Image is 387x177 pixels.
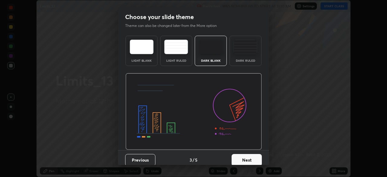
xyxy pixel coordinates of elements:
h4: 5 [195,157,197,163]
h2: Choose your slide theme [125,13,194,21]
div: Light Blank [129,59,154,62]
h4: 3 [190,157,192,163]
img: lightRuledTheme.5fabf969.svg [164,40,188,54]
div: Light Ruled [164,59,188,62]
div: Dark Ruled [233,59,258,62]
button: Previous [125,154,155,166]
img: lightTheme.e5ed3b09.svg [130,40,154,54]
img: darkTheme.f0cc69e5.svg [199,40,223,54]
h4: / [193,157,194,163]
p: Theme can also be changed later from the More option [125,23,223,28]
img: darkThemeBanner.d06ce4a2.svg [125,73,262,150]
div: Dark Blank [199,59,223,62]
button: Next [232,154,262,166]
img: darkRuledTheme.de295e13.svg [233,40,257,54]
